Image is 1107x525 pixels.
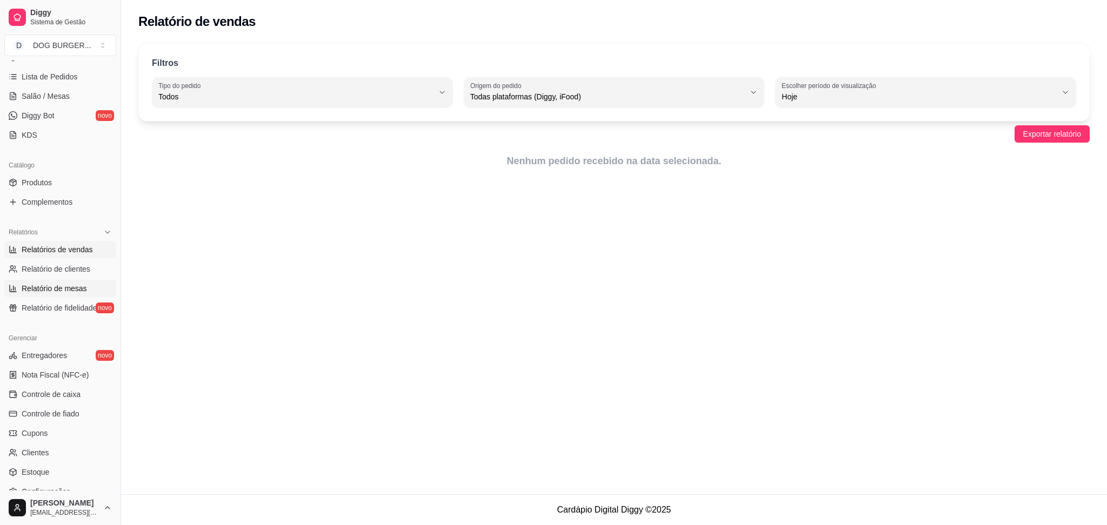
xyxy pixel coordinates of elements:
a: Complementos [4,193,116,211]
span: Sistema de Gestão [30,18,112,26]
span: Relatório de mesas [22,283,87,294]
button: [PERSON_NAME][EMAIL_ADDRESS][DOMAIN_NAME] [4,495,116,521]
a: Controle de fiado [4,405,116,422]
a: Relatório de clientes [4,260,116,278]
a: Cupons [4,425,116,442]
span: Relatórios [9,228,38,237]
span: Todos [158,91,434,102]
a: Configurações [4,483,116,500]
span: Clientes [22,447,49,458]
span: [EMAIL_ADDRESS][DOMAIN_NAME] [30,508,99,517]
span: Complementos [22,197,72,207]
button: Origem do pedidoTodas plataformas (Diggy, iFood) [464,77,765,107]
a: KDS [4,126,116,144]
p: Filtros [152,57,178,70]
span: Produtos [22,177,52,188]
span: Relatório de clientes [22,264,90,274]
a: Nota Fiscal (NFC-e) [4,366,116,383]
span: KDS [22,130,37,140]
label: Origem do pedido [470,81,525,90]
span: Diggy Bot [22,110,55,121]
a: Controle de caixa [4,386,116,403]
span: Estoque [22,467,49,477]
button: Exportar relatório [1015,125,1090,143]
a: Salão / Mesas [4,87,116,105]
span: Lista de Pedidos [22,71,78,82]
h2: Relatório de vendas [138,13,256,30]
span: Salão / Mesas [22,91,70,102]
span: Entregadores [22,350,67,361]
a: Relatório de fidelidadenovo [4,299,116,317]
span: Relatório de fidelidade [22,302,97,313]
span: Hoje [782,91,1057,102]
a: Diggy Botnovo [4,107,116,124]
a: Relatório de mesas [4,280,116,297]
a: Relatórios de vendas [4,241,116,258]
span: Diggy [30,8,112,18]
div: DOG BURGER ... [33,40,91,51]
button: Select a team [4,35,116,56]
span: Exportar relatório [1023,128,1081,140]
a: Estoque [4,463,116,481]
button: Tipo do pedidoTodos [152,77,453,107]
footer: Cardápio Digital Diggy © 2025 [121,494,1107,525]
span: Configurações [22,486,70,497]
a: Lista de Pedidos [4,68,116,85]
label: Tipo do pedido [158,81,204,90]
span: Controle de caixa [22,389,81,400]
a: Clientes [4,444,116,461]
span: Cupons [22,428,48,439]
a: Produtos [4,174,116,191]
span: Todas plataformas (Diggy, iFood) [470,91,745,102]
span: Controle de fiado [22,408,79,419]
label: Escolher período de visualização [782,81,879,90]
button: Escolher período de visualizaçãoHoje [775,77,1076,107]
span: Relatórios de vendas [22,244,93,255]
span: [PERSON_NAME] [30,499,99,508]
div: Catálogo [4,157,116,174]
span: Nota Fiscal (NFC-e) [22,369,89,380]
div: Gerenciar [4,329,116,347]
article: Nenhum pedido recebido na data selecionada. [138,153,1090,169]
span: D [14,40,24,51]
a: Entregadoresnovo [4,347,116,364]
a: DiggySistema de Gestão [4,4,116,30]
